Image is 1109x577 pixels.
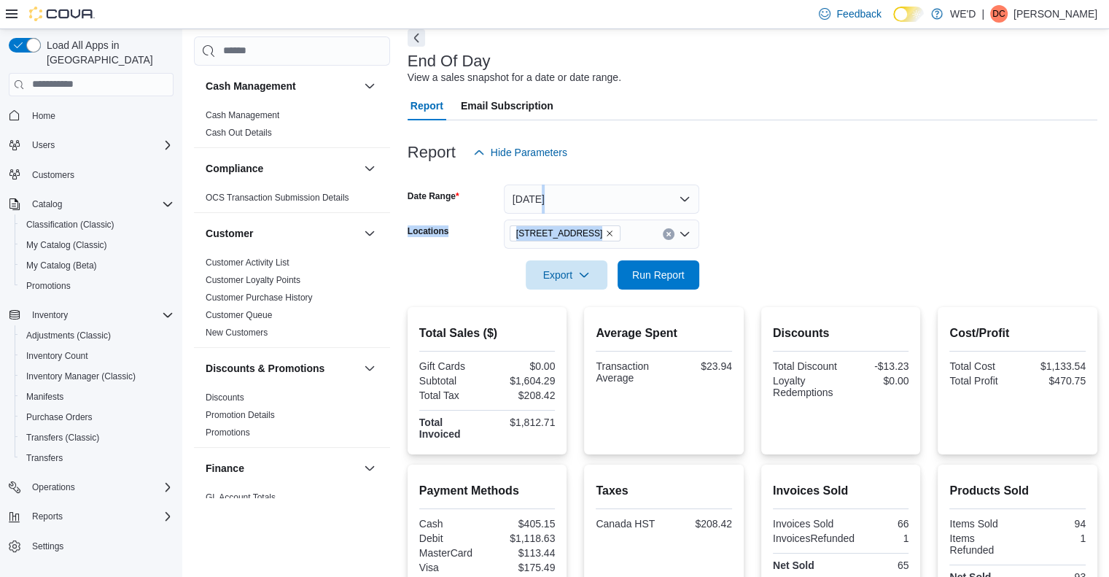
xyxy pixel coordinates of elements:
span: Load All Apps in [GEOGRAPHIC_DATA] [41,38,174,67]
button: Inventory Manager (Classic) [15,366,179,387]
button: Catalog [3,194,179,214]
div: Cash Management [194,107,390,147]
a: Promotions [20,277,77,295]
button: Manifests [15,387,179,407]
button: Catalog [26,195,68,213]
span: My Catalog (Beta) [20,257,174,274]
div: 65 [844,559,908,571]
span: Cash Out Details [206,127,272,139]
button: Clear input [663,228,674,240]
span: Report [410,91,443,120]
div: 1 [1021,533,1086,544]
span: Users [26,136,174,154]
span: Reports [26,508,174,525]
label: Locations [408,225,449,237]
span: Operations [32,481,75,493]
button: Operations [3,477,179,497]
span: Promotion Details [206,409,275,421]
button: Finance [206,461,358,476]
a: Cash Management [206,110,279,120]
div: 66 [844,518,908,530]
div: $1,812.71 [490,417,555,428]
button: Next [408,29,425,47]
a: Cash Out Details [206,128,272,138]
div: $1,118.63 [490,533,555,544]
span: Customer Queue [206,309,272,321]
div: Visa [419,562,484,573]
div: $208.42 [667,518,732,530]
a: Customer Loyalty Points [206,275,300,285]
div: Total Tax [419,390,484,401]
span: Transfers [26,452,63,464]
span: My Catalog (Classic) [26,239,107,251]
button: Purchase Orders [15,407,179,427]
div: $1,133.54 [1021,360,1086,372]
h3: Cash Management [206,79,296,93]
p: WE'D [950,5,976,23]
button: Export [526,260,607,290]
h3: Discounts & Promotions [206,361,324,376]
button: Inventory [3,305,179,325]
a: Promotions [206,427,250,438]
span: Adjustments (Classic) [26,330,111,341]
div: $405.15 [490,518,555,530]
div: $208.42 [490,390,555,401]
button: Operations [26,479,81,496]
h2: Cost/Profit [949,325,1086,342]
span: Inventory Count [26,350,88,362]
div: Total Discount [773,360,838,372]
div: $23.94 [667,360,732,372]
span: Catalog [32,198,62,210]
img: Cova [29,7,95,21]
h3: Report [408,144,456,161]
span: Operations [26,479,174,496]
div: $470.75 [1021,375,1086,387]
span: Home [32,110,55,122]
div: -$13.23 [844,360,908,372]
button: Customer [361,225,378,242]
span: Home [26,107,174,125]
span: Customer Activity List [206,257,289,268]
span: Transfers (Classic) [20,429,174,446]
div: $175.49 [490,562,555,573]
div: $0.00 [490,360,555,372]
span: GL Account Totals [206,492,276,503]
h2: Payment Methods [419,482,556,500]
button: Cash Management [206,79,358,93]
button: Inventory Count [15,346,179,366]
span: Transfers [20,449,174,467]
div: MasterCard [419,547,484,559]
div: Total Profit [949,375,1014,387]
span: Inventory Count [20,347,174,365]
span: Purchase Orders [20,408,174,426]
span: Promotions [20,277,174,295]
h2: Average Spent [596,325,732,342]
div: Subtotal [419,375,484,387]
div: David Chu [990,5,1008,23]
button: Compliance [206,161,358,176]
div: $113.44 [490,547,555,559]
span: Hide Parameters [491,145,567,160]
span: New Customers [206,327,268,338]
span: Run Report [632,268,685,282]
span: Reports [32,511,63,522]
span: DC [992,5,1005,23]
span: Promotions [26,280,71,292]
span: Feedback [836,7,881,21]
div: $1,604.29 [490,375,555,387]
div: Cash [419,518,484,530]
a: Promotion Details [206,410,275,420]
span: Customers [32,169,74,181]
button: Inventory [26,306,74,324]
div: 1 [860,533,908,544]
strong: Net Sold [773,559,814,571]
button: Reports [3,506,179,527]
span: 2400 Dundas St W [510,225,621,241]
span: Users [32,139,55,151]
div: Customer [194,254,390,347]
h2: Products Sold [949,482,1086,500]
div: Finance [194,489,390,530]
button: Remove 2400 Dundas St W from selection in this group [605,229,614,238]
a: Settings [26,538,69,555]
button: Users [26,136,61,154]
